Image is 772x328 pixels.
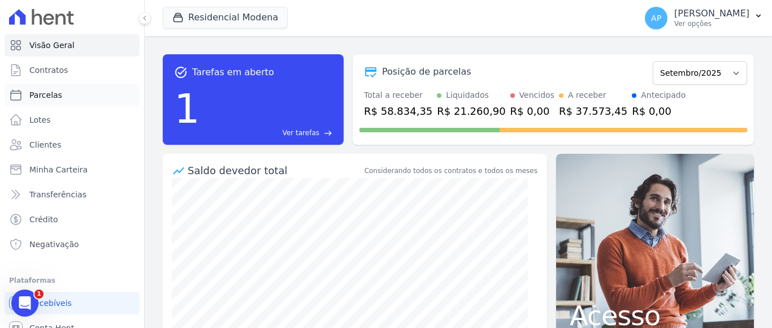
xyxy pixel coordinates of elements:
a: Visão Geral [5,34,140,57]
a: Lotes [5,109,140,131]
div: R$ 37.573,45 [559,103,627,119]
div: R$ 58.834,35 [364,103,432,119]
span: Ver tarefas [283,128,319,138]
a: Parcelas [5,84,140,106]
div: Vencidos [519,89,554,101]
div: R$ 0,00 [510,103,554,119]
a: Recebíveis [5,292,140,314]
div: A receber [568,89,606,101]
a: Transferências [5,183,140,206]
span: east [324,129,332,137]
button: Residencial Modena [163,7,288,28]
span: Recebíveis [29,297,72,309]
div: Plataformas [9,274,135,287]
a: Clientes [5,133,140,156]
span: Minha Carteira [29,164,88,175]
a: Negativação [5,233,140,256]
div: Total a receber [364,89,432,101]
a: Crédito [5,208,140,231]
a: Contratos [5,59,140,81]
span: 1 [34,290,44,299]
div: Considerando todos os contratos e todos os meses [365,166,537,176]
span: Negativação [29,239,79,250]
span: Lotes [29,114,51,126]
button: AP [PERSON_NAME] Ver opções [636,2,772,34]
div: R$ 21.260,90 [437,103,505,119]
div: Antecipado [641,89,686,101]
div: R$ 0,00 [632,103,686,119]
div: 1 [174,79,200,138]
div: Posição de parcelas [382,65,471,79]
div: Liquidados [446,89,489,101]
span: Crédito [29,214,58,225]
span: Parcelas [29,89,62,101]
p: [PERSON_NAME] [674,8,749,19]
span: Visão Geral [29,40,75,51]
a: Minha Carteira [5,158,140,181]
span: Clientes [29,139,61,150]
span: AP [651,14,661,22]
div: Saldo devedor total [188,163,362,178]
a: Ver tarefas east [205,128,332,138]
p: Ver opções [674,19,749,28]
span: Contratos [29,64,68,76]
span: task_alt [174,66,188,79]
span: Transferências [29,189,86,200]
iframe: Intercom live chat [11,290,38,317]
span: Tarefas em aberto [192,66,274,79]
